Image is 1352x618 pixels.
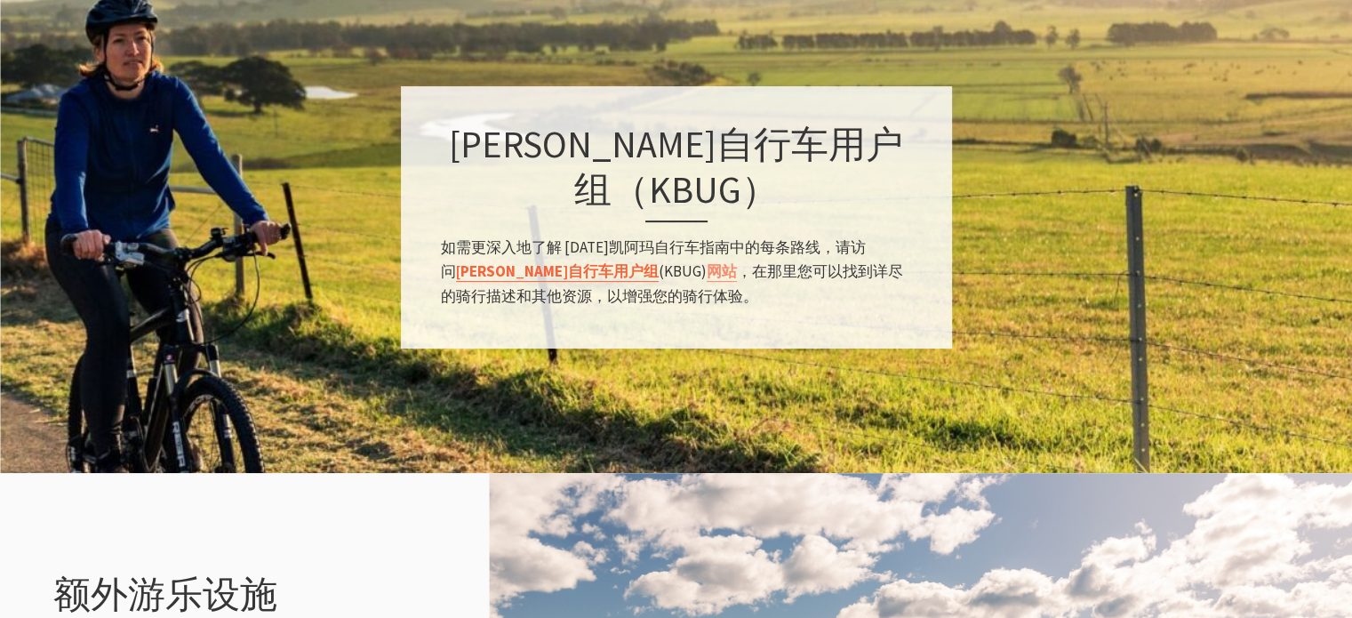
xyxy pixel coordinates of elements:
font: 额外游乐设施 [53,571,277,617]
a: 网站 [707,261,737,282]
font: [PERSON_NAME]自行车用户组（KBUG） [449,121,903,212]
font: 网站 [707,261,737,281]
a: [PERSON_NAME]自行车用户组 [456,261,659,282]
font: (KBUG) [659,261,707,281]
font: [PERSON_NAME]自行车用户组 [456,261,659,281]
font: 如需更深入地了解 [DATE]凯阿玛自行车指南中的每条路线，请访问 [441,237,866,281]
